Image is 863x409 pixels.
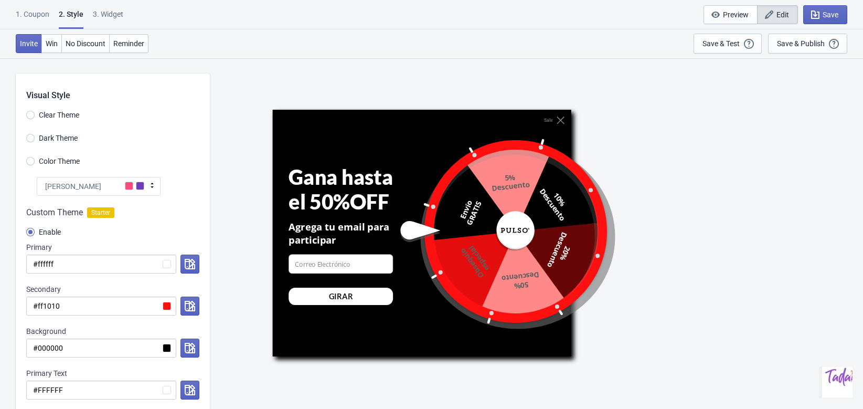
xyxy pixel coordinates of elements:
[87,207,114,218] span: Starter
[26,368,199,379] div: Primary Text
[16,34,42,53] button: Invite
[694,34,762,54] button: Save & Test
[823,11,838,19] span: Save
[61,34,110,53] button: No Discount
[819,367,853,398] iframe: chat widget
[702,39,740,48] div: Save & Test
[26,326,199,337] div: Background
[59,9,83,29] div: 2 . Style
[20,39,38,48] span: Invite
[289,255,393,274] input: Correo Electrónico
[66,39,105,48] span: No Discount
[757,5,798,24] button: Edit
[39,133,78,143] span: Dark Theme
[39,110,79,120] span: Clear Theme
[723,11,749,19] span: Preview
[41,34,62,53] button: Win
[776,11,789,19] span: Edit
[544,118,553,123] div: Salir
[26,242,199,253] div: Primary
[26,74,210,102] div: Visual Style
[113,39,144,48] span: Reminder
[93,9,123,27] div: 3. Widget
[329,291,353,301] div: GIRAR
[46,39,58,48] span: Win
[26,284,199,295] div: Secondary
[109,34,148,53] button: Reminder
[768,34,847,54] button: Save & Publish
[26,206,83,219] span: Custom Theme
[704,5,758,24] button: Preview
[803,5,847,24] button: Save
[39,227,61,237] span: Enable
[289,221,393,247] div: Agrega tu email para participar
[777,39,825,48] div: Save & Publish
[39,156,80,166] span: Color Theme
[16,9,49,27] div: 1. Coupon
[289,165,414,214] div: Gana hasta el 50%OFF
[45,181,101,192] span: [PERSON_NAME]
